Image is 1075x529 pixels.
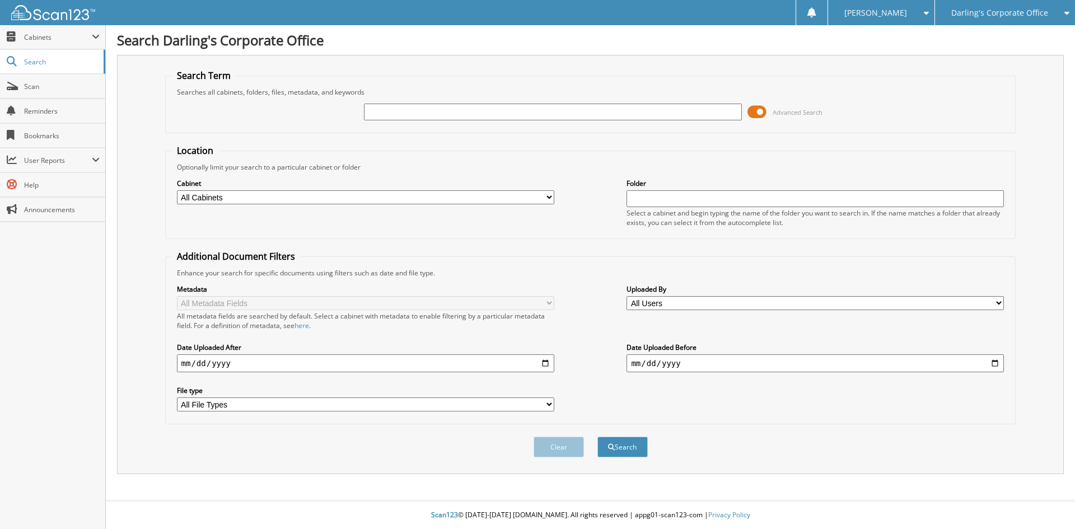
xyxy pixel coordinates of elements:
[117,31,1064,49] h1: Search Darling's Corporate Office
[171,87,1010,97] div: Searches all cabinets, folders, files, metadata, and keywords
[627,179,1004,188] label: Folder
[24,205,100,214] span: Announcements
[171,162,1010,172] div: Optionally limit your search to a particular cabinet or folder
[597,437,648,457] button: Search
[295,321,309,330] a: here
[171,250,301,263] legend: Additional Document Filters
[431,510,458,519] span: Scan123
[24,180,100,190] span: Help
[627,343,1004,352] label: Date Uploaded Before
[24,32,92,42] span: Cabinets
[844,10,907,16] span: [PERSON_NAME]
[177,343,554,352] label: Date Uploaded After
[24,156,92,165] span: User Reports
[951,10,1048,16] span: Darling's Corporate Office
[11,5,95,20] img: scan123-logo-white.svg
[177,386,554,395] label: File type
[627,354,1004,372] input: end
[773,108,822,116] span: Advanced Search
[177,354,554,372] input: start
[177,284,554,294] label: Metadata
[171,69,236,82] legend: Search Term
[24,82,100,91] span: Scan
[627,208,1004,227] div: Select a cabinet and begin typing the name of the folder you want to search in. If the name match...
[177,311,554,330] div: All metadata fields are searched by default. Select a cabinet with metadata to enable filtering b...
[171,144,219,157] legend: Location
[171,268,1010,278] div: Enhance your search for specific documents using filters such as date and file type.
[24,57,98,67] span: Search
[708,510,750,519] a: Privacy Policy
[177,179,554,188] label: Cabinet
[534,437,584,457] button: Clear
[106,502,1075,529] div: © [DATE]-[DATE] [DOMAIN_NAME]. All rights reserved | appg01-scan123-com |
[1019,475,1075,529] iframe: Chat Widget
[24,131,100,141] span: Bookmarks
[627,284,1004,294] label: Uploaded By
[24,106,100,116] span: Reminders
